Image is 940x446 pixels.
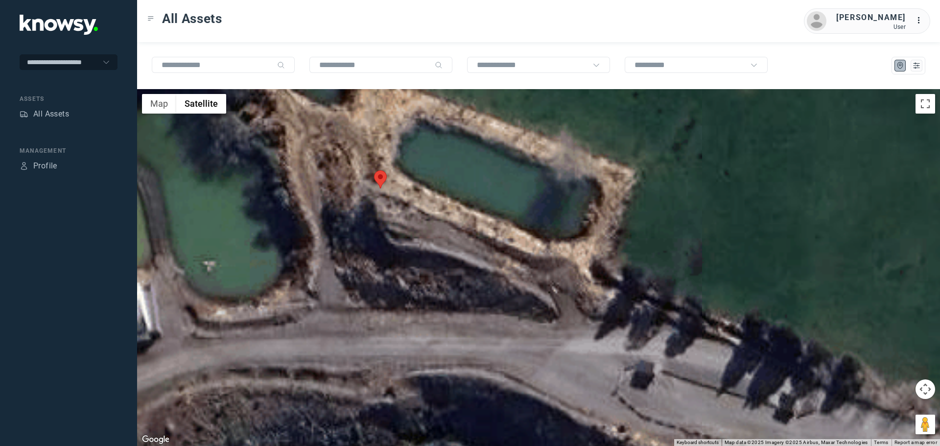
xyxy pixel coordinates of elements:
[435,61,443,69] div: Search
[20,160,57,172] a: ProfileProfile
[912,61,921,70] div: List
[725,440,868,445] span: Map data ©2025 Imagery ©2025 Airbus, Maxar Technologies
[916,15,927,26] div: :
[874,440,889,445] a: Terms (opens in new tab)
[140,433,172,446] a: Open this area in Google Maps (opens a new window)
[176,94,226,114] button: Show satellite imagery
[20,110,28,118] div: Assets
[677,439,719,446] button: Keyboard shortcuts
[20,94,117,103] div: Assets
[20,162,28,170] div: Profile
[142,94,176,114] button: Show street map
[836,23,906,30] div: User
[916,15,927,28] div: :
[147,15,154,22] div: Toggle Menu
[33,160,57,172] div: Profile
[33,108,69,120] div: All Assets
[20,146,117,155] div: Management
[916,94,935,114] button: Toggle fullscreen view
[916,17,926,24] tspan: ...
[277,61,285,69] div: Search
[807,11,826,31] img: avatar.png
[162,10,222,27] span: All Assets
[140,433,172,446] img: Google
[20,15,98,35] img: Application Logo
[916,415,935,434] button: Drag Pegman onto the map to open Street View
[836,12,906,23] div: [PERSON_NAME]
[896,61,905,70] div: Map
[20,108,69,120] a: AssetsAll Assets
[894,440,937,445] a: Report a map error
[916,379,935,399] button: Map camera controls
